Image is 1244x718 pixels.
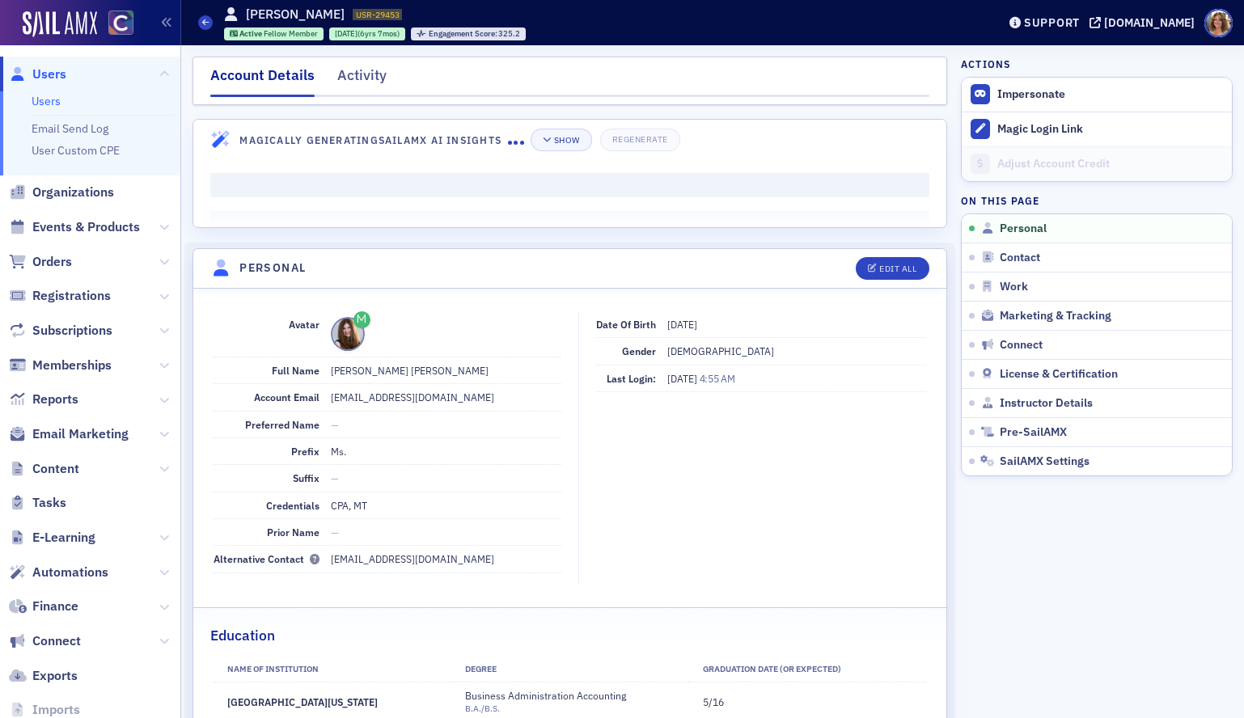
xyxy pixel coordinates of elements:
[32,460,79,478] span: Content
[411,27,526,40] div: Engagement Score: 325.2
[291,445,319,458] span: Prefix
[1000,454,1090,469] span: SailAMX Settings
[331,526,339,538] span: —
[1024,15,1080,30] div: Support
[32,391,78,408] span: Reports
[266,499,319,512] span: Credentials
[688,657,926,682] th: Graduation Date (Or Expected)
[335,28,358,39] span: [DATE]
[1000,222,1047,236] span: Personal
[337,65,387,95] div: Activity
[667,338,926,364] dd: [DEMOGRAPHIC_DATA]
[331,471,339,484] span: —
[224,27,324,40] div: Active: Active: Fellow Member
[607,372,656,385] span: Last Login:
[1000,309,1111,323] span: Marketing & Tracking
[32,425,129,443] span: Email Marketing
[267,526,319,538] span: Prior Name
[9,667,78,685] a: Exports
[9,322,112,340] a: Subscriptions
[962,112,1232,146] button: Magic Login Link
[451,657,688,682] th: Degree
[32,529,95,547] span: E-Learning
[703,695,724,708] span: 5/16
[9,632,81,650] a: Connect
[9,218,140,236] a: Events & Products
[9,494,66,512] a: Tasks
[9,253,72,271] a: Orders
[331,418,339,431] span: —
[429,30,521,39] div: 325.2
[32,632,81,650] span: Connect
[32,121,108,136] a: Email Send Log
[32,184,114,201] span: Organizations
[32,667,78,685] span: Exports
[667,372,700,385] span: [DATE]
[32,564,108,581] span: Automations
[9,287,111,305] a: Registrations
[622,344,656,357] span: Gender
[879,264,916,273] div: Edit All
[32,94,61,108] a: Users
[245,418,319,431] span: Preferred Name
[9,598,78,615] a: Finance
[1204,9,1233,37] span: Profile
[961,193,1233,208] h4: On this page
[254,391,319,403] span: Account Email
[1000,251,1040,265] span: Contact
[1000,338,1043,353] span: Connect
[246,6,345,23] h1: [PERSON_NAME]
[531,129,591,151] button: Show
[32,322,112,340] span: Subscriptions
[1000,396,1093,411] span: Instructor Details
[429,28,499,39] span: Engagement Score :
[9,425,129,443] a: Email Marketing
[961,57,1011,71] h4: Actions
[32,143,120,158] a: User Custom CPE
[9,391,78,408] a: Reports
[214,657,451,682] th: Name of Institution
[335,28,400,39] div: (6yrs 7mos)
[32,218,140,236] span: Events & Products
[240,133,508,147] h4: Magically Generating SailAMX AI Insights
[596,318,656,331] span: Date of Birth
[9,65,66,83] a: Users
[331,357,561,383] dd: [PERSON_NAME] [PERSON_NAME]
[331,546,561,572] dd: [EMAIL_ADDRESS][DOMAIN_NAME]
[210,625,275,646] h2: Education
[108,11,133,36] img: SailAMX
[32,357,112,374] span: Memberships
[32,598,78,615] span: Finance
[667,318,697,331] span: [DATE]
[32,494,66,512] span: Tasks
[554,136,579,145] div: Show
[1000,367,1118,382] span: License & Certification
[264,28,318,39] span: Fellow Member
[997,122,1224,137] div: Magic Login Link
[32,65,66,83] span: Users
[23,11,97,37] img: SailAMX
[856,257,929,280] button: Edit All
[700,372,735,385] span: 4:55 AM
[230,28,319,39] a: Active Fellow Member
[240,260,307,277] h4: Personal
[997,157,1224,171] div: Adjust Account Credit
[9,184,114,201] a: Organizations
[293,471,319,484] span: Suffix
[1104,15,1195,30] div: [DOMAIN_NAME]
[272,364,319,377] span: Full Name
[239,28,264,39] span: Active
[210,65,315,97] div: Account Details
[329,27,405,40] div: 2018-12-18 00:00:00
[600,129,680,151] button: Regenerate
[1000,425,1067,440] span: Pre-SailAMX
[331,492,561,518] dd: CPA, MT
[9,529,95,547] a: E-Learning
[465,703,500,714] span: B.A./B.S.
[9,357,112,374] a: Memberships
[97,11,133,38] a: View Homepage
[1000,280,1028,294] span: Work
[962,146,1232,181] a: Adjust Account Credit
[32,287,111,305] span: Registrations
